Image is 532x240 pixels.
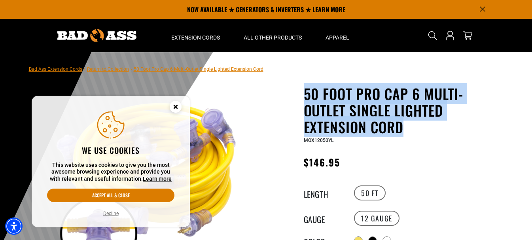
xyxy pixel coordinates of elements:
[159,19,232,52] summary: Extension Cords
[57,29,136,42] img: Bad Ass Extension Cords
[232,19,314,52] summary: All Other Products
[47,189,174,202] button: Accept all & close
[354,185,386,200] label: 50 FT
[304,213,343,223] legend: Gauge
[304,188,343,198] legend: Length
[131,66,132,72] span: ›
[29,66,82,72] a: Bad Ass Extension Cords
[304,138,333,143] span: MOX12050YL
[444,19,456,52] a: Open this option
[143,176,172,182] a: This website uses cookies to give you the most awesome browsing experience and provide you with r...
[101,210,121,217] button: Decline
[134,66,263,72] span: 50 Foot Pro Cap 6 Multi-Outlet Single Lighted Extension Cord
[47,145,174,155] h2: We use cookies
[84,66,85,72] span: ›
[5,217,23,235] div: Accessibility Menu
[461,31,474,40] a: cart
[32,96,190,228] aside: Cookie Consent
[354,211,399,226] label: 12 GAUGE
[47,162,174,183] p: This website uses cookies to give you the most awesome browsing experience and provide you with r...
[426,29,439,42] summary: Search
[326,34,349,41] span: Apparel
[161,96,190,120] button: Close this option
[171,34,220,41] span: Extension Cords
[304,155,341,169] span: $146.95
[244,34,302,41] span: All Other Products
[87,66,129,72] a: Return to Collection
[314,19,361,52] summary: Apparel
[304,85,498,135] h1: 50 Foot Pro Cap 6 Multi-Outlet Single Lighted Extension Cord
[29,64,263,74] nav: breadcrumbs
